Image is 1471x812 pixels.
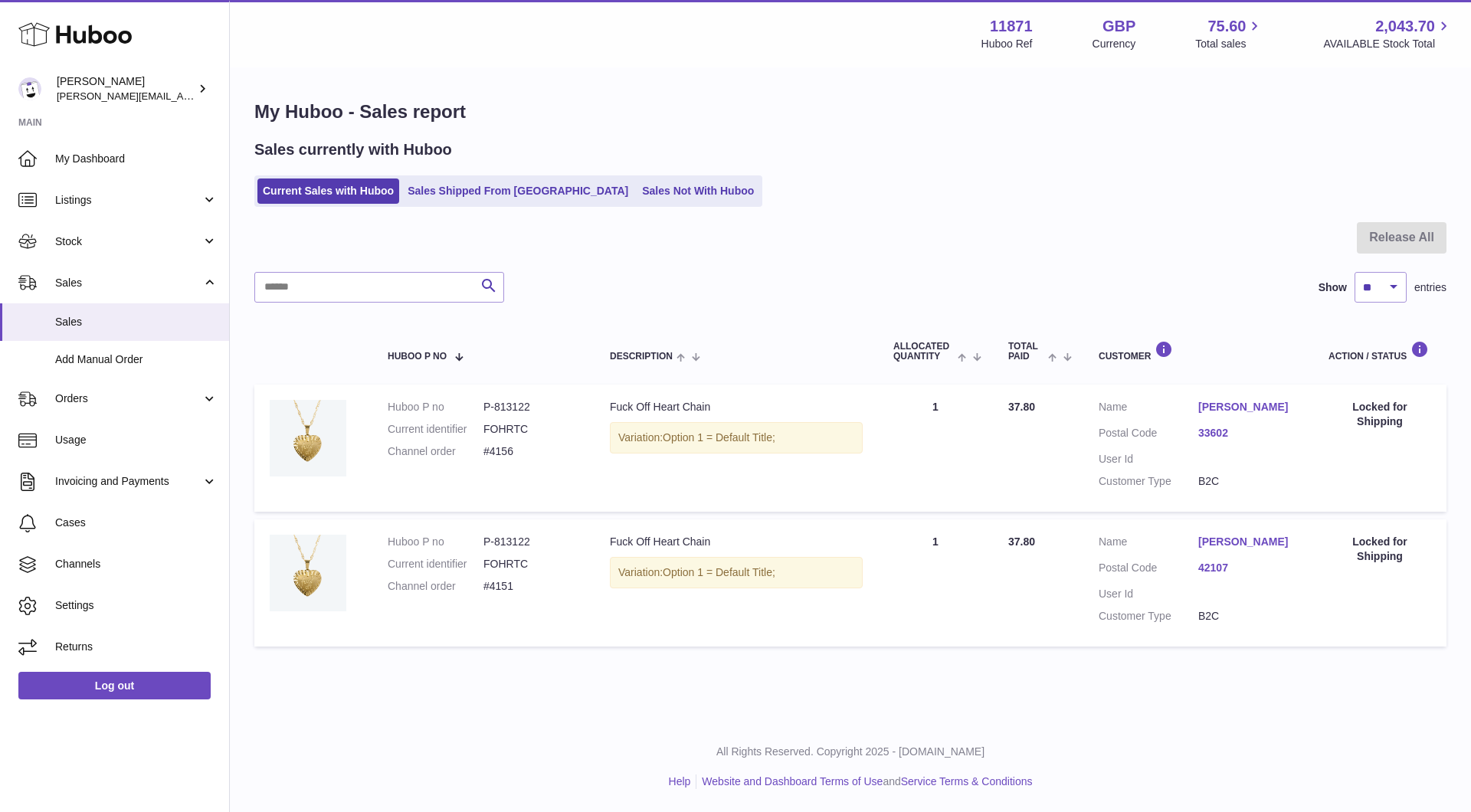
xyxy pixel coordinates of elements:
[1198,474,1298,489] dd: B2C
[1099,535,1198,553] dt: Name
[55,352,218,367] span: Add Manual Order
[1328,400,1431,429] div: Locked for Shipping
[402,178,634,204] a: Sales Shipped From [GEOGRAPHIC_DATA]
[55,640,218,654] span: Returns
[1099,400,1198,418] dt: Name
[1008,342,1044,362] span: Total paid
[610,400,863,414] div: Fuck Off Heart Chain
[663,566,775,578] span: Option 1 = Default Title;
[270,535,346,611] img: WOLFBADGER_27.png
[1008,401,1035,413] span: 37.80
[57,90,307,102] span: [PERSON_NAME][EMAIL_ADDRESS][DOMAIN_NAME]
[55,474,201,489] span: Invoicing and Payments
[388,557,483,571] dt: Current identifier
[1099,474,1198,489] dt: Customer Type
[1198,400,1298,414] a: [PERSON_NAME]
[1195,16,1263,51] a: 75.60 Total sales
[1099,609,1198,624] dt: Customer Type
[669,775,691,787] a: Help
[483,422,579,437] dd: FOHRTC
[388,422,483,437] dt: Current identifier
[1414,280,1446,295] span: entries
[1198,609,1298,624] dd: B2C
[610,535,863,549] div: Fuck Off Heart Chain
[483,557,579,571] dd: FOHRTC
[57,74,195,103] div: [PERSON_NAME]
[55,433,218,447] span: Usage
[1099,341,1298,362] div: Customer
[1099,561,1198,579] dt: Postal Code
[1198,561,1298,575] a: 42107
[388,444,483,459] dt: Channel order
[1323,16,1453,51] a: 2,043.70 AVAILABLE Stock Total
[55,557,218,571] span: Channels
[893,342,954,362] span: ALLOCATED Quantity
[55,598,218,613] span: Settings
[55,315,218,329] span: Sales
[901,775,1033,787] a: Service Terms & Conditions
[55,152,218,166] span: My Dashboard
[1099,587,1198,601] dt: User Id
[483,444,579,459] dd: #4156
[610,352,673,362] span: Description
[18,77,41,100] img: katie@hoopsandchains.com
[55,516,218,530] span: Cases
[702,775,883,787] a: Website and Dashboard Terms of Use
[1102,16,1135,37] strong: GBP
[388,400,483,414] dt: Huboo P no
[388,579,483,594] dt: Channel order
[254,100,1446,124] h1: My Huboo - Sales report
[878,519,993,647] td: 1
[270,400,346,476] img: WOLFBADGER_27.png
[878,385,993,512] td: 1
[483,400,579,414] dd: P-813122
[696,774,1032,789] li: and
[242,745,1459,759] p: All Rights Reserved. Copyright 2025 - [DOMAIN_NAME]
[1093,37,1136,51] div: Currency
[254,139,452,160] h2: Sales currently with Huboo
[55,391,201,406] span: Orders
[257,178,399,204] a: Current Sales with Huboo
[18,672,211,699] a: Log out
[1099,452,1198,467] dt: User Id
[1008,535,1035,548] span: 37.80
[483,535,579,549] dd: P-813122
[637,178,759,204] a: Sales Not With Huboo
[55,276,201,290] span: Sales
[1328,535,1431,564] div: Locked for Shipping
[1323,37,1453,51] span: AVAILABLE Stock Total
[55,234,201,249] span: Stock
[1099,426,1198,444] dt: Postal Code
[610,557,863,588] div: Variation:
[1195,37,1263,51] span: Total sales
[663,431,775,444] span: Option 1 = Default Title;
[1319,280,1347,295] label: Show
[610,422,863,453] div: Variation:
[388,352,447,362] span: Huboo P no
[1198,535,1298,549] a: [PERSON_NAME]
[990,16,1033,37] strong: 11871
[483,579,579,594] dd: #4151
[388,535,483,549] dt: Huboo P no
[1375,16,1435,37] span: 2,043.70
[55,193,201,208] span: Listings
[1207,16,1246,37] span: 75.60
[1328,341,1431,362] div: Action / Status
[1198,426,1298,440] a: 33602
[981,37,1033,51] div: Huboo Ref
